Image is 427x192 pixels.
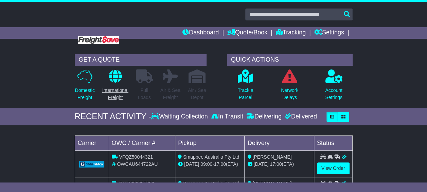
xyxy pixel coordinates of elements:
[117,161,158,167] span: OWCAU644722AU
[182,27,219,39] a: Dashboard
[109,135,175,150] td: OWC / Carrier #
[245,113,283,121] div: Delivering
[325,87,342,101] p: Account Settings
[247,161,311,168] div: (ETA)
[160,87,180,101] p: Air & Sea Freight
[276,27,306,39] a: Tracking
[183,181,239,186] span: Smappee Australia Pty Ltd
[75,87,95,101] p: Domestic Freight
[136,87,153,101] p: Full Loads
[102,87,128,101] p: International Freight
[270,161,282,167] span: 17:00
[314,135,352,150] td: Status
[75,54,207,66] div: GET A QUOTE
[188,87,206,101] p: Air / Sea Depot
[178,161,242,168] div: - (ETA)
[317,162,350,174] a: View Order
[184,161,199,167] span: [DATE]
[227,54,353,66] div: QUICK ACTIONS
[283,113,317,121] div: Delivered
[314,27,344,39] a: Settings
[75,69,95,105] a: DomesticFreight
[183,154,239,160] span: Smappee Australia Pty Ltd
[227,27,267,39] a: Quote/Book
[253,161,268,167] span: [DATE]
[102,69,129,105] a: InternationalFreight
[252,181,291,186] span: [PERSON_NAME]
[175,135,245,150] td: Pickup
[79,161,105,167] img: GetCarrierServiceLogo
[151,113,209,121] div: Waiting Collection
[245,135,314,150] td: Delivery
[75,135,109,150] td: Carrier
[281,87,298,101] p: Network Delays
[252,154,291,160] span: [PERSON_NAME]
[214,161,226,167] span: 17:00
[238,87,253,101] p: Track a Parcel
[78,36,119,44] img: Freight Save
[210,113,245,121] div: In Transit
[325,69,343,105] a: AccountSettings
[237,69,254,105] a: Track aParcel
[200,161,212,167] span: 09:00
[119,154,153,160] span: VFQZ50044321
[75,112,152,122] div: RECENT ACTIVITY -
[281,69,299,105] a: NetworkDelays
[119,181,154,186] span: OWS000635982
